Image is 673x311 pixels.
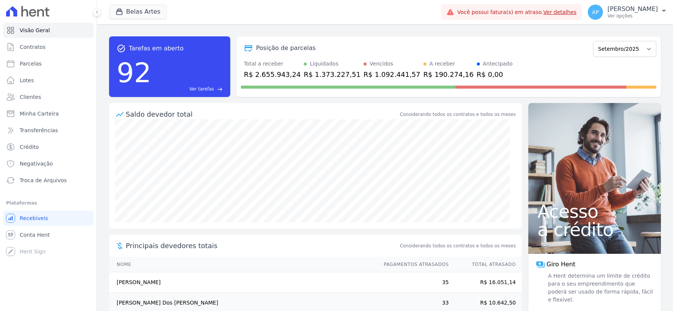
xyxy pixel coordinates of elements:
[109,272,376,293] td: [PERSON_NAME]
[457,8,576,16] span: Você possui fatura(s) em atraso.
[376,272,449,293] td: 35
[477,69,513,80] div: R$ 0,00
[400,242,516,249] span: Considerando todos os contratos e todos os meses
[109,5,167,19] button: Belas Artes
[20,27,50,34] span: Visão Geral
[189,86,214,92] span: Ver tarefas
[129,44,184,53] span: Tarefas em aberto
[109,257,376,272] th: Nome
[592,9,599,15] span: AP
[547,260,575,269] span: Giro Hent
[449,257,522,272] th: Total Atrasado
[547,272,653,304] span: A Hent determina um limite de crédito para o seu empreendimento que poderá ser usado de forma ráp...
[607,13,658,19] p: Ver opções
[3,73,94,88] a: Lotes
[3,23,94,38] a: Visão Geral
[217,86,223,92] span: east
[20,177,67,184] span: Troca de Arquivos
[20,160,53,167] span: Negativação
[310,60,339,68] div: Liquidados
[20,127,58,134] span: Transferências
[20,43,45,51] span: Contratos
[429,60,455,68] div: A receber
[244,69,301,80] div: R$ 2.655.943,24
[3,173,94,188] a: Troca de Arquivos
[6,198,91,208] div: Plataformas
[3,156,94,171] a: Negativação
[20,77,34,84] span: Lotes
[117,44,126,53] span: task_alt
[244,60,301,68] div: Total a receber
[256,44,316,53] div: Posição de parcelas
[126,109,398,119] div: Saldo devedor total
[126,241,398,251] span: Principais devedores totais
[3,106,94,121] a: Minha Carteira
[370,60,393,68] div: Vencidos
[423,69,474,80] div: R$ 190.274,16
[20,143,39,151] span: Crédito
[20,214,48,222] span: Recebíveis
[364,69,420,80] div: R$ 1.092.441,57
[3,89,94,105] a: Clientes
[3,211,94,226] a: Recebíveis
[537,202,652,220] span: Acesso
[582,2,673,23] button: AP [PERSON_NAME] Ver opções
[3,39,94,55] a: Contratos
[400,111,516,118] div: Considerando todos os contratos e todos os meses
[3,123,94,138] a: Transferências
[20,231,50,239] span: Conta Hent
[3,139,94,155] a: Crédito
[155,86,223,92] a: Ver tarefas east
[117,53,151,92] div: 92
[3,227,94,242] a: Conta Hent
[449,272,522,293] td: R$ 16.051,14
[3,56,94,71] a: Parcelas
[543,9,577,15] a: Ver detalhes
[304,69,361,80] div: R$ 1.373.227,51
[607,5,658,13] p: [PERSON_NAME]
[483,60,513,68] div: Antecipado
[376,257,449,272] th: Pagamentos Atrasados
[20,110,59,117] span: Minha Carteira
[537,220,652,239] span: a crédito
[20,60,42,67] span: Parcelas
[20,93,41,101] span: Clientes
